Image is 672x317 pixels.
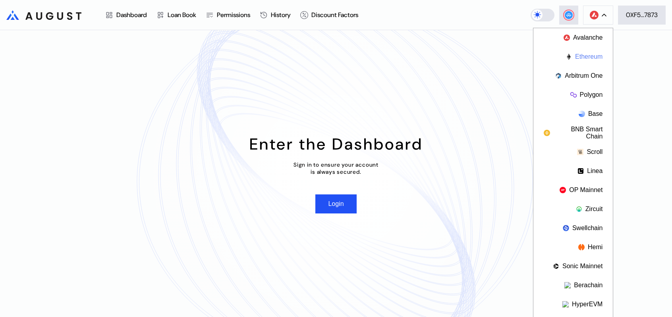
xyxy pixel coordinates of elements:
a: History [255,0,295,30]
button: Base [533,104,613,123]
button: Avalanche [533,28,613,47]
button: Arbitrum One [533,66,613,85]
button: Swellchain [533,219,613,238]
img: chain logo [578,244,585,250]
img: chain logo [563,225,569,231]
img: chain logo [579,111,585,117]
button: chain logo [583,6,613,25]
div: History [271,11,291,19]
div: 0XF5...7873 [626,11,658,19]
div: Discount Factors [311,11,358,19]
img: chain logo [566,54,572,60]
button: Sonic Mainnet [533,257,613,276]
a: Dashboard [100,0,152,30]
img: chain logo [553,263,559,269]
button: Polygon [533,85,613,104]
img: chain logo [564,35,570,41]
button: Scroll [533,142,613,161]
button: Hemi [533,238,613,257]
img: chain logo [564,282,571,288]
button: Zircuit [533,200,613,219]
button: HyperEVM [533,295,613,314]
img: chain logo [560,187,566,193]
a: Permissions [201,0,255,30]
button: Login [315,194,356,213]
img: chain logo [577,149,583,155]
button: Ethereum [533,47,613,66]
img: chain logo [590,11,599,19]
img: chain logo [577,168,584,174]
button: Berachain [533,276,613,295]
a: Loan Book [152,0,201,30]
button: 0XF5...7873 [618,6,666,25]
button: Linea [533,161,613,181]
img: chain logo [555,73,562,79]
button: OP Mainnet [533,181,613,200]
div: Loan Book [168,11,196,19]
img: chain logo [570,92,577,98]
button: BNB Smart Chain [533,123,613,142]
img: chain logo [576,206,582,212]
a: Discount Factors [295,0,363,30]
div: Sign in to ensure your account is always secured. [294,161,378,175]
img: chain logo [544,130,550,136]
div: Dashboard [116,11,147,19]
img: chain logo [562,301,569,307]
div: Enter the Dashboard [249,134,423,154]
div: Permissions [217,11,250,19]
